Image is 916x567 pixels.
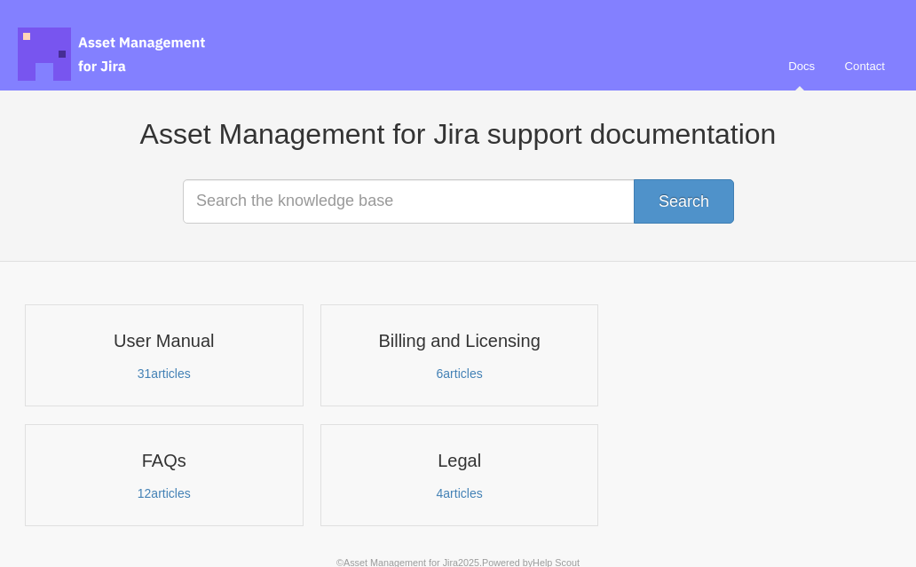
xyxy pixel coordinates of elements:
[437,486,444,500] span: 4
[332,449,588,472] h3: Legal
[634,179,734,224] button: Search
[183,179,733,224] input: Search the knowledge base
[25,304,304,406] a: User Manual 31articles
[25,424,304,526] a: FAQs 12articles
[320,424,599,526] a: Legal 4articles
[332,485,588,501] p: articles
[832,43,898,91] a: Contact
[138,366,152,381] span: 31
[36,485,292,501] p: articles
[138,486,152,500] span: 12
[332,329,588,352] h3: Billing and Licensing
[36,366,292,382] p: articles
[332,366,588,382] p: articles
[437,366,444,381] span: 6
[320,304,599,406] a: Billing and Licensing 6articles
[36,449,292,472] h3: FAQs
[659,193,709,210] span: Search
[775,43,828,91] a: Docs
[18,28,208,81] span: Asset Management for Jira Docs
[36,329,292,352] h3: User Manual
